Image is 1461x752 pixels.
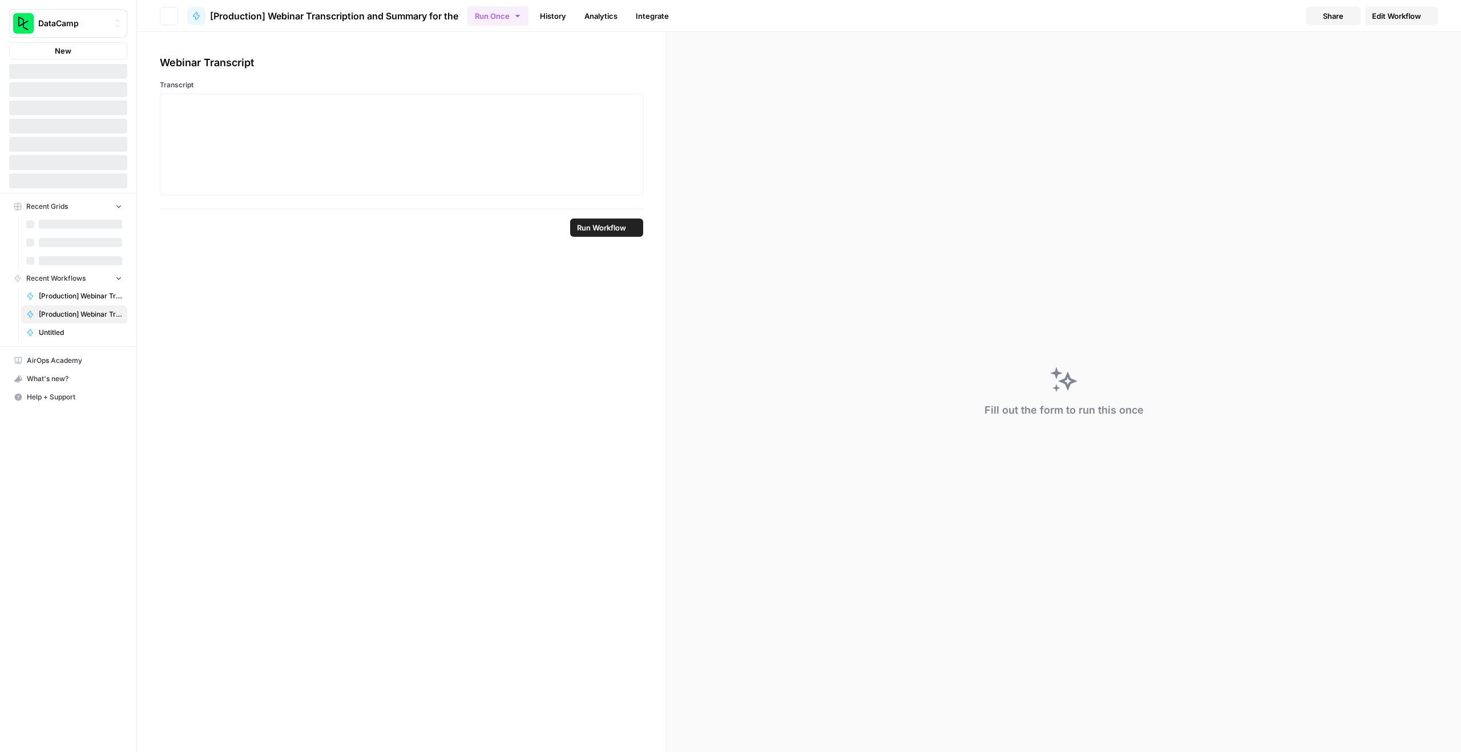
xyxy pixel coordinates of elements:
[13,13,34,34] img: DataCamp Logo
[187,7,458,25] a: [Production] Webinar Transcription and Summary for the
[160,55,643,71] div: Webinar Transcript
[467,6,528,26] button: Run Once
[26,201,68,212] span: Recent Grids
[1323,10,1343,22] span: Share
[39,291,122,301] span: [Production] Webinar Transcription and Summary ([PERSON_NAME])
[10,370,127,387] div: What's new?
[27,392,122,402] span: Help + Support
[21,324,127,342] a: Untitled
[570,219,643,237] button: Run Workflow
[9,270,127,287] button: Recent Workflows
[27,355,122,366] span: AirOps Academy
[26,273,86,284] span: Recent Workflows
[629,7,676,25] a: Integrate
[578,7,624,25] a: Analytics
[210,9,458,23] span: [Production] Webinar Transcription and Summary for the
[21,305,127,324] a: [Production] Webinar Transcription and Summary for the
[38,18,107,29] span: DataCamp
[1372,10,1421,22] span: Edit Workflow
[39,328,122,338] span: Untitled
[9,9,127,38] button: Workspace: DataCamp
[577,222,626,233] span: Run Workflow
[160,80,643,90] label: Transcript
[9,388,127,406] button: Help + Support
[9,351,127,370] a: AirOps Academy
[9,370,127,388] button: What's new?
[39,309,122,320] span: [Production] Webinar Transcription and Summary for the
[1306,7,1361,25] button: Share
[55,45,71,56] span: New
[21,287,127,305] a: [Production] Webinar Transcription and Summary ([PERSON_NAME])
[9,198,127,215] button: Recent Grids
[9,42,127,59] button: New
[1365,7,1438,25] a: Edit Workflow
[533,7,573,25] a: History
[984,402,1144,418] div: Fill out the form to run this once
